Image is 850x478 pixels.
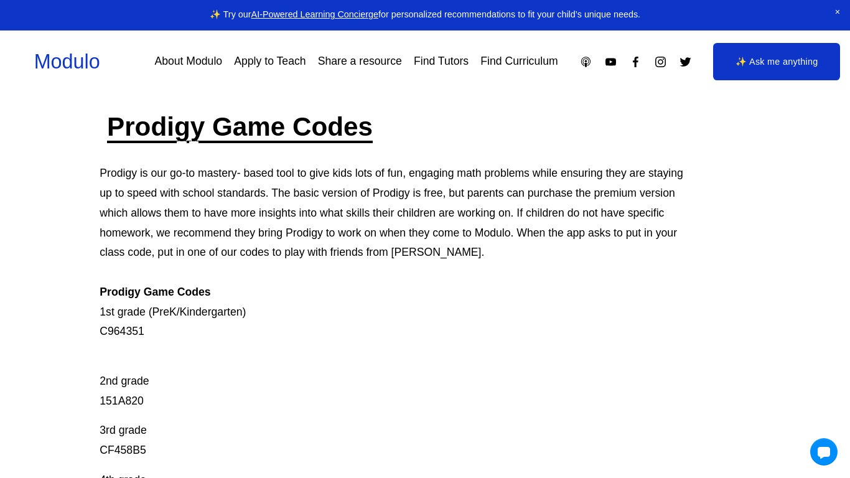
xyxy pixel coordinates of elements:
p: 3rd grade CF458B5 [100,421,684,461]
a: Apply to Teach [234,51,306,73]
a: Twitter [679,55,692,68]
a: Facebook [629,55,642,68]
a: Find Tutors [414,51,469,73]
a: About Modulo [154,51,222,73]
p: 2nd grade 151A820 [100,352,684,411]
p: Prodigy is our go-to mastery- based tool to give kids lots of fun, engaging math problems while e... [100,164,684,342]
a: Find Curriculum [480,51,558,73]
a: Prodigy Game Codes [107,112,373,141]
a: Apple Podcasts [579,55,592,68]
a: YouTube [604,55,617,68]
a: Modulo [34,50,100,73]
strong: Prodigy Game Codes [100,286,210,298]
a: AI-Powered Learning Concierge [251,9,378,19]
a: Instagram [654,55,667,68]
a: ✨ Ask me anything [713,43,840,80]
a: Share a resource [318,51,402,73]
